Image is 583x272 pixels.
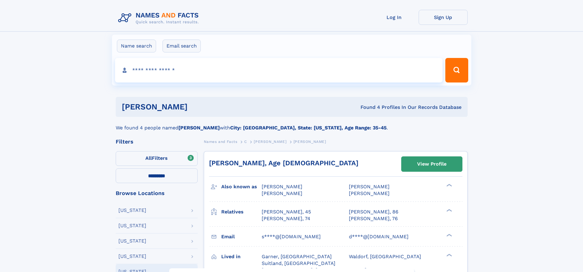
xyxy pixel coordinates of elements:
[116,151,198,166] label: Filters
[262,190,302,196] span: [PERSON_NAME]
[262,215,310,222] a: [PERSON_NAME], 74
[117,40,156,52] label: Name search
[262,260,335,266] span: Suitland, [GEOGRAPHIC_DATA]
[209,159,358,167] a: [PERSON_NAME], Age [DEMOGRAPHIC_DATA]
[244,138,247,145] a: C
[349,254,421,259] span: Waldorf, [GEOGRAPHIC_DATA]
[221,207,262,217] h3: Relatives
[118,254,146,259] div: [US_STATE]
[349,215,398,222] a: [PERSON_NAME], 76
[349,184,390,190] span: [PERSON_NAME]
[230,125,387,131] b: City: [GEOGRAPHIC_DATA], State: [US_STATE], Age Range: 35-45
[118,223,146,228] div: [US_STATE]
[417,157,447,171] div: View Profile
[445,233,452,237] div: ❯
[221,232,262,242] h3: Email
[116,190,198,196] div: Browse Locations
[262,209,311,215] a: [PERSON_NAME], 45
[254,138,286,145] a: [PERSON_NAME]
[402,157,462,171] a: View Profile
[445,183,452,187] div: ❯
[419,10,468,25] a: Sign Up
[116,117,468,132] div: We found 4 people named with .
[118,239,146,243] div: [US_STATE]
[262,254,332,259] span: Garner, [GEOGRAPHIC_DATA]
[349,209,398,215] a: [PERSON_NAME], 86
[293,140,326,144] span: [PERSON_NAME]
[262,184,302,190] span: [PERSON_NAME]
[145,155,152,161] span: All
[445,58,468,82] button: Search Button
[221,251,262,262] h3: Lived in
[204,138,237,145] a: Names and Facts
[254,140,286,144] span: [PERSON_NAME]
[115,58,443,82] input: search input
[445,208,452,212] div: ❯
[370,10,419,25] a: Log In
[116,10,204,26] img: Logo Names and Facts
[445,253,452,257] div: ❯
[118,208,146,213] div: [US_STATE]
[274,104,462,111] div: Found 4 Profiles In Our Records Database
[178,125,220,131] b: [PERSON_NAME]
[349,190,390,196] span: [PERSON_NAME]
[221,182,262,192] h3: Also known as
[122,103,274,111] h1: [PERSON_NAME]
[163,40,201,52] label: Email search
[244,140,247,144] span: C
[116,139,198,144] div: Filters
